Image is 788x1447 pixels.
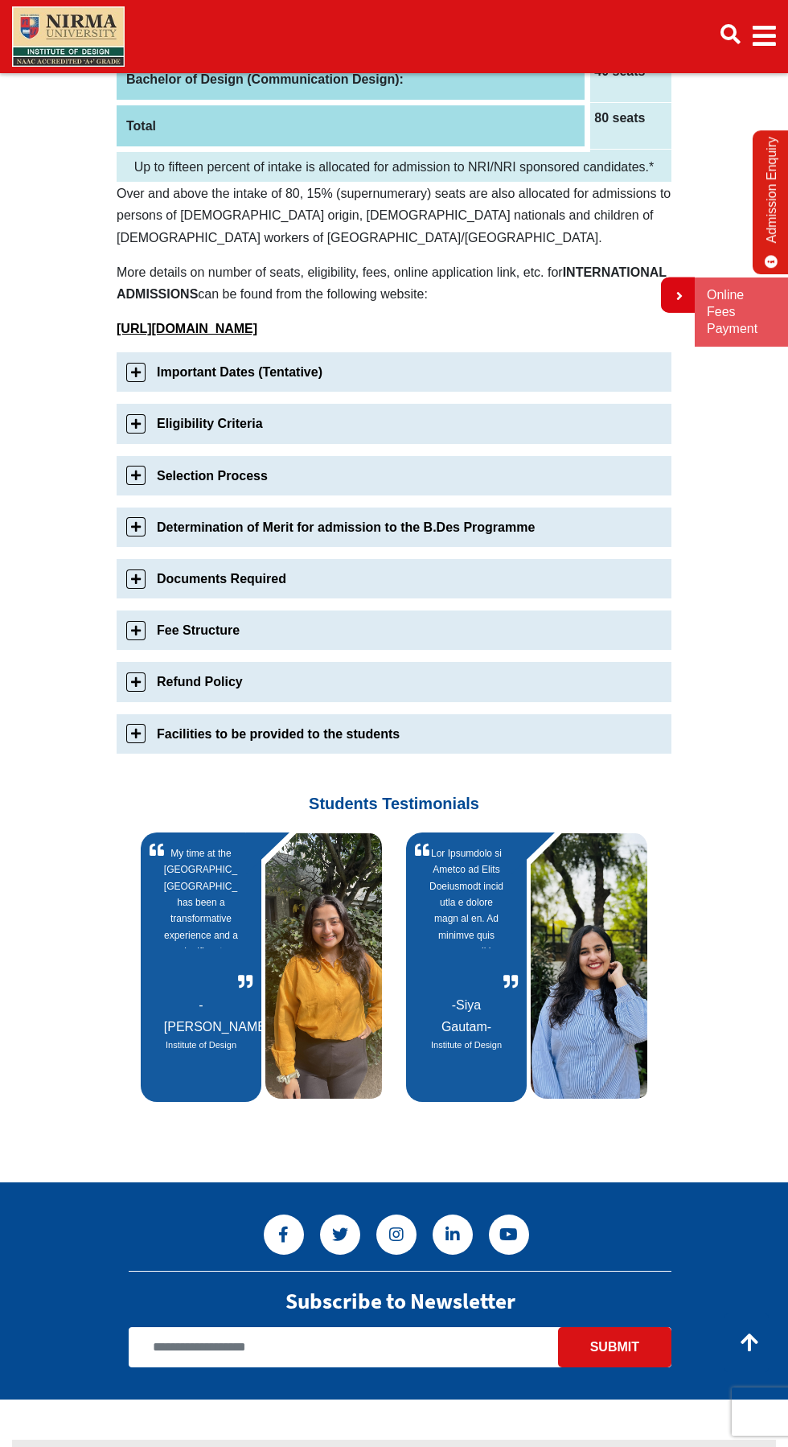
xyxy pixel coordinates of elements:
td: 40 seats [588,55,671,102]
a: [URL][DOMAIN_NAME] [117,322,257,335]
a: Determination of Merit for admission to the B.Des Programme [117,508,671,547]
h2: Subscribe to Newsletter [285,1288,515,1314]
img: blog_img [265,833,386,1099]
cite: Source Title [429,1038,503,1053]
a: Fee Structure [117,610,671,650]
b: INTERNATIONAL ADMISSIONS [117,265,667,301]
span: Lor Ipsumdolo si Ametco ad Elits Doeiusmodt incid utla e dolore magn al en. Ad minimve quis nos e... [429,845,503,948]
button: Submit [558,1327,671,1367]
span: Siya Gautam [441,998,491,1034]
img: main_logo [12,6,125,67]
a: Important Dates (Tentative) [117,352,671,392]
img: blog_img [531,833,651,1099]
h3: Students Testimonials [129,766,659,813]
td: 80 seats [588,102,671,149]
p: Over and above the intake of 80, 15% (supernumerary) seats are also allocated for admissions to p... [117,183,671,249]
a: Lor Ipsumdolo si Ametco ad Elits Doeiusmodt incid utla e dolore magn al en. Ad minimve quis nos e... [429,845,503,994]
nav: Main navigation [12,3,776,70]
th: Total [117,102,588,149]
cite: Source Title [164,1038,238,1053]
a: Eligibility Criteria [117,404,671,443]
a: Online Fees Payment [707,287,776,337]
a: Facilities to be provided to the students [117,714,671,754]
a: My time at the [GEOGRAPHIC_DATA], [GEOGRAPHIC_DATA], has been a transformative experience and a s... [164,845,238,994]
a: Documents Required [117,559,671,598]
th: Bachelor of Design (Communication Design): [117,55,588,102]
td: Up to fifteen percent of intake is allocated for admission to NRI/NRI sponsored candidates. [117,149,671,182]
p: More details on number of seats, eligibility, fees, online application link, etc. for can be foun... [117,261,671,305]
span: My time at the [GEOGRAPHIC_DATA], [GEOGRAPHIC_DATA], has been a transformative experience and a s... [164,845,238,948]
a: Refund Policy [117,662,671,701]
a: Selection Process [117,456,671,495]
